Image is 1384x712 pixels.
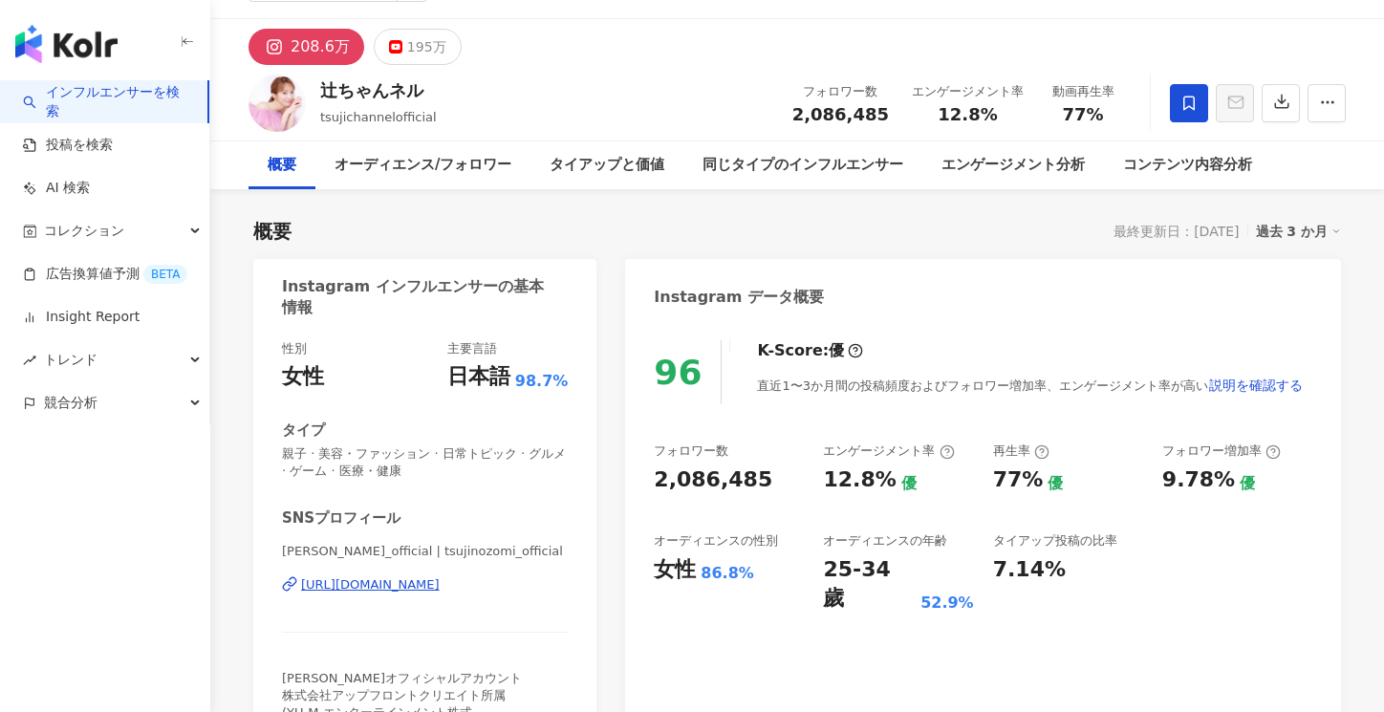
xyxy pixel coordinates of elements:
span: 競合分析 [44,381,97,424]
div: SNSプロフィール [282,508,400,529]
div: 優 [1048,473,1063,494]
div: 208.6万 [291,33,350,60]
div: Instagram データ概要 [654,287,824,308]
div: 52.9% [920,593,974,614]
div: エンゲージメント分析 [941,154,1085,177]
div: エンゲージメント率 [823,442,954,460]
div: 直近1〜3か月間の投稿頻度およびフォロワー増加率、エンゲージメント率が高い [757,366,1304,404]
div: オーディエンス/フォロワー [335,154,511,177]
a: AI 検索 [23,179,90,198]
span: tsujichannelofficial [320,110,437,124]
div: フォロワー数 [792,82,889,101]
div: 過去 3 か月 [1256,219,1342,244]
span: 98.7% [515,371,569,392]
div: 195万 [407,33,446,60]
span: 77% [1062,105,1103,124]
span: [PERSON_NAME]_official | tsujinozomi_official [282,543,568,560]
div: 優 [901,473,917,494]
button: 195万 [374,29,462,65]
span: 親子 · 美容・ファッション · 日常トピック · グルメ · ゲーム · 医療・健康 [282,445,568,480]
div: 再生率 [993,442,1049,460]
div: 概要 [253,218,292,245]
span: 12.8% [938,105,997,124]
div: 同じタイプのインフルエンサー [703,154,903,177]
div: 9.78% [1162,465,1235,495]
div: 最終更新日：[DATE] [1114,224,1239,239]
div: 7.14% [993,555,1066,585]
a: 広告換算値予測BETA [23,265,187,284]
div: [URL][DOMAIN_NAME] [301,576,440,593]
div: 優 [1240,473,1255,494]
button: 説明を確認する [1208,366,1304,404]
span: 2,086,485 [792,104,889,124]
div: 女性 [282,362,324,392]
div: 96 [654,353,702,392]
div: オーディエンスの年齢 [823,532,947,550]
a: Insight Report [23,308,140,327]
a: searchインフルエンサーを検索 [23,83,192,120]
div: 日本語 [447,362,510,392]
div: 辻ちゃんネル [320,78,437,102]
div: Instagram インフルエンサーの基本情報 [282,276,558,319]
div: 動画再生率 [1047,82,1119,101]
div: 86.8% [701,563,754,584]
a: 投稿を検索 [23,136,113,155]
img: logo [15,25,118,63]
div: 25-34 歲 [823,555,916,615]
div: フォロワー増加率 [1162,442,1281,460]
div: タイアップ投稿の比率 [993,532,1117,550]
div: 女性 [654,555,696,585]
div: 77% [993,465,1044,495]
div: タイプ [282,421,325,441]
div: 12.8% [823,465,896,495]
div: エンゲージメント率 [912,82,1024,101]
div: コンテンツ内容分析 [1123,154,1252,177]
div: 優 [829,340,844,361]
div: 概要 [268,154,296,177]
button: 208.6万 [249,29,364,65]
span: rise [23,354,36,367]
div: 主要言語 [447,340,497,357]
img: KOL Avatar [249,75,306,132]
span: トレンド [44,338,97,381]
div: タイアップと価値 [550,154,664,177]
div: 2,086,485 [654,465,772,495]
div: オーディエンスの性別 [654,532,778,550]
div: K-Score : [757,340,863,361]
div: 性別 [282,340,307,357]
div: フォロワー数 [654,442,728,460]
span: 説明を確認する [1209,378,1303,393]
span: コレクション [44,209,124,252]
a: [URL][DOMAIN_NAME] [282,576,568,593]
